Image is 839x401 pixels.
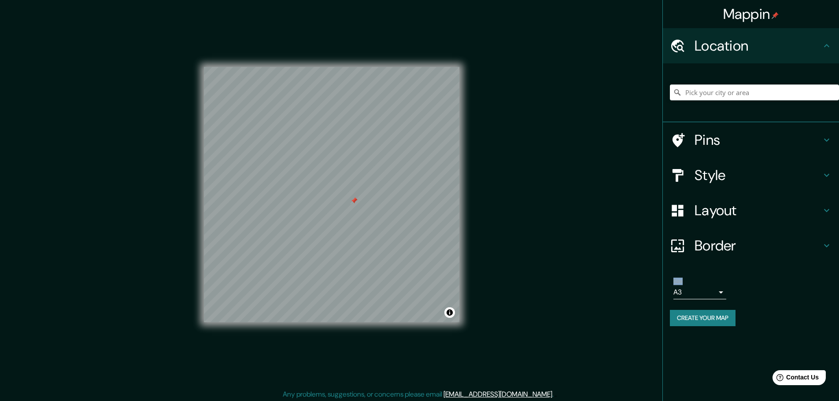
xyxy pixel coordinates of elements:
div: . [554,389,555,400]
h4: Border [695,237,821,254]
div: A3 [673,285,726,299]
h4: Style [695,166,821,184]
img: pin-icon.png [772,12,779,19]
h4: Mappin [723,5,779,23]
canvas: Map [204,67,459,322]
h4: Layout [695,202,821,219]
button: Create your map [670,310,736,326]
p: Any problems, suggestions, or concerns please email . [283,389,554,400]
h4: Location [695,37,821,55]
div: Pins [663,122,839,158]
button: Toggle attribution [444,307,455,318]
iframe: Help widget launcher [761,367,829,391]
label: Size [673,278,683,285]
div: . [555,389,557,400]
div: Border [663,228,839,263]
div: Location [663,28,839,63]
a: [EMAIL_ADDRESS][DOMAIN_NAME] [444,390,552,399]
h4: Pins [695,131,821,149]
div: Layout [663,193,839,228]
div: Style [663,158,839,193]
input: Pick your city or area [670,85,839,100]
